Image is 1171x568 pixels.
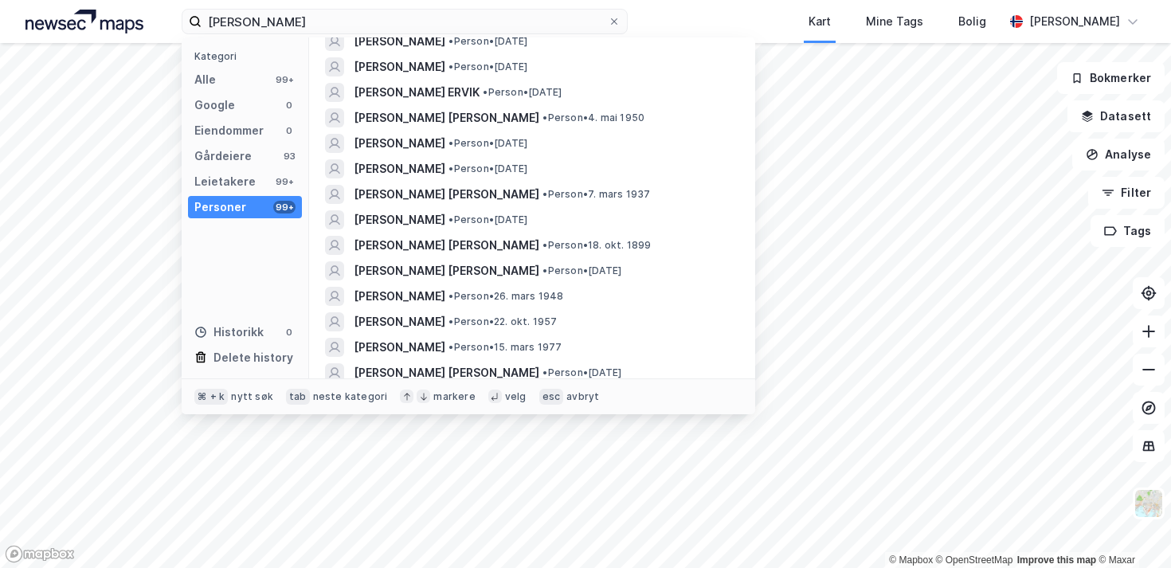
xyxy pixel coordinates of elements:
span: • [448,35,453,47]
a: Mapbox homepage [5,545,75,563]
span: • [448,341,453,353]
span: • [448,290,453,302]
span: [PERSON_NAME] [PERSON_NAME] [354,261,539,280]
div: 99+ [273,73,296,86]
div: Personer [194,198,246,217]
span: • [483,86,488,98]
div: esc [539,389,564,405]
span: Person • 15. mars 1977 [448,341,562,354]
span: [PERSON_NAME] [354,159,445,178]
button: Filter [1088,177,1165,209]
div: markere [433,390,475,403]
div: nytt søk [231,390,273,403]
div: 0 [283,326,296,339]
span: • [542,188,547,200]
span: [PERSON_NAME] [PERSON_NAME] [354,108,539,127]
div: ⌘ + k [194,389,228,405]
span: • [448,315,453,327]
img: Z [1134,488,1164,519]
span: [PERSON_NAME] [354,134,445,153]
div: Alle [194,70,216,89]
div: Kontrollprogram for chat [1091,492,1171,568]
div: Delete history [213,348,293,367]
button: Analyse [1072,139,1165,170]
div: tab [286,389,310,405]
span: Person • 4. mai 1950 [542,112,644,124]
div: 99+ [273,201,296,213]
img: logo.a4113a55bc3d86da70a041830d287a7e.svg [25,10,143,33]
span: Person • [DATE] [448,213,527,226]
span: Person • 22. okt. 1957 [448,315,557,328]
span: [PERSON_NAME] [354,57,445,76]
span: Person • [DATE] [483,86,562,99]
span: • [542,239,547,251]
div: Eiendommer [194,121,264,140]
span: [PERSON_NAME] [354,312,445,331]
span: [PERSON_NAME] [354,210,445,229]
span: Person • 7. mars 1937 [542,188,650,201]
div: velg [505,390,527,403]
div: 0 [283,124,296,137]
span: • [542,264,547,276]
div: Leietakere [194,172,256,191]
span: [PERSON_NAME] [PERSON_NAME] [354,185,539,204]
span: • [448,61,453,72]
div: neste kategori [313,390,388,403]
button: Datasett [1067,100,1165,132]
a: OpenStreetMap [936,554,1013,566]
span: [PERSON_NAME] [354,32,445,51]
button: Bokmerker [1057,62,1165,94]
div: [PERSON_NAME] [1029,12,1120,31]
div: Gårdeiere [194,147,252,166]
a: Improve this map [1017,554,1096,566]
span: [PERSON_NAME] ERVIK [354,83,480,102]
input: Søk på adresse, matrikkel, gårdeiere, leietakere eller personer [202,10,608,33]
span: Person • [DATE] [448,163,527,175]
span: [PERSON_NAME] [354,338,445,357]
span: • [542,366,547,378]
span: Person • 18. okt. 1899 [542,239,651,252]
div: 99+ [273,175,296,188]
span: • [542,112,547,123]
div: 93 [283,150,296,163]
div: Historikk [194,323,264,342]
span: [PERSON_NAME] [354,287,445,306]
div: Google [194,96,235,115]
span: [PERSON_NAME] [PERSON_NAME] [354,236,539,255]
div: avbryt [566,390,599,403]
div: Mine Tags [866,12,923,31]
div: Bolig [958,12,986,31]
span: Person • [DATE] [542,366,621,379]
span: Person • [DATE] [448,137,527,150]
span: • [448,213,453,225]
a: Mapbox [889,554,933,566]
div: Kategori [194,50,302,62]
div: Kart [809,12,831,31]
button: Tags [1091,215,1165,247]
span: Person • [DATE] [542,264,621,277]
iframe: Chat Widget [1091,492,1171,568]
span: [PERSON_NAME] [PERSON_NAME] [354,363,539,382]
span: Person • [DATE] [448,61,527,73]
span: Person • [DATE] [448,35,527,48]
span: Person • 26. mars 1948 [448,290,563,303]
span: • [448,163,453,174]
span: • [448,137,453,149]
div: 0 [283,99,296,112]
